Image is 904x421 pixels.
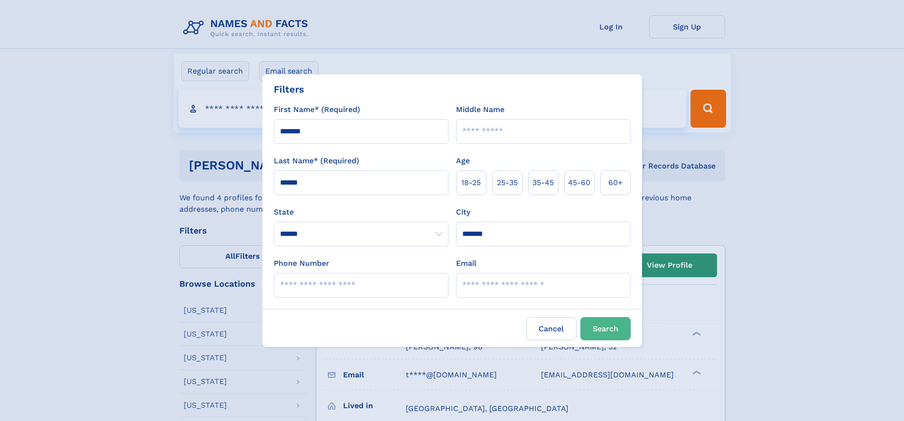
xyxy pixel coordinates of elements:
[456,258,476,269] label: Email
[456,104,504,115] label: Middle Name
[456,155,470,167] label: Age
[274,258,329,269] label: Phone Number
[274,82,304,96] div: Filters
[461,177,481,188] span: 18‑25
[608,177,623,188] span: 60+
[580,317,631,340] button: Search
[274,155,359,167] label: Last Name* (Required)
[532,177,554,188] span: 35‑45
[568,177,590,188] span: 45‑60
[526,317,577,340] label: Cancel
[456,206,470,218] label: City
[274,206,448,218] label: State
[274,104,360,115] label: First Name* (Required)
[497,177,518,188] span: 25‑35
